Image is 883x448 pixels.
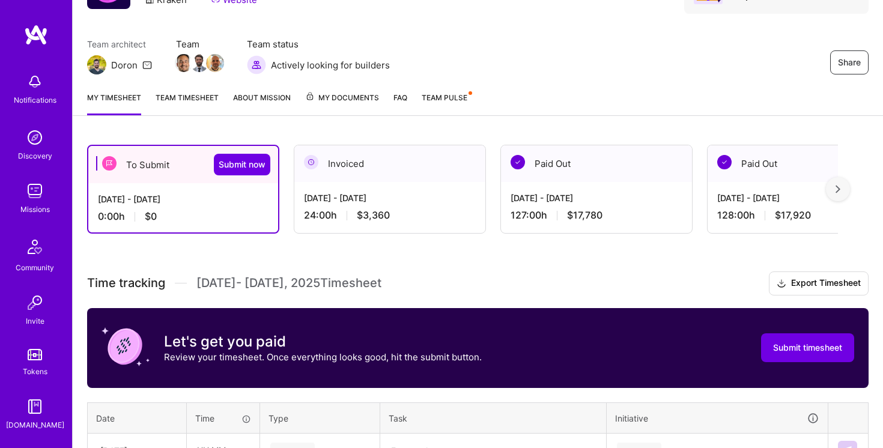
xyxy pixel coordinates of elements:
span: Team status [247,38,390,50]
img: To Submit [102,156,117,171]
div: Paid Out [501,145,692,182]
span: $17,780 [567,209,602,222]
img: Invoiced [304,155,318,169]
div: 127:00 h [511,209,682,222]
img: Community [20,232,49,261]
a: My timesheet [87,91,141,115]
div: [DATE] - [DATE] [98,193,269,205]
div: Doron [111,59,138,71]
span: $17,920 [775,209,811,222]
img: Team Member Avatar [175,54,193,72]
span: Team Pulse [422,93,467,102]
img: Paid Out [511,155,525,169]
button: Share [830,50,869,74]
th: Type [260,402,380,434]
a: FAQ [393,91,407,115]
div: Discovery [18,150,52,162]
div: Missions [20,203,50,216]
img: tokens [28,349,42,360]
span: $0 [145,210,157,223]
div: 24:00 h [304,209,476,222]
a: My Documents [305,91,379,115]
div: Invoiced [294,145,485,182]
div: Community [16,261,54,274]
div: 0:00 h [98,210,269,223]
img: right [836,185,840,193]
button: Export Timesheet [769,271,869,295]
span: Team [176,38,223,50]
img: Actively looking for builders [247,55,266,74]
div: Initiative [615,411,819,425]
p: Review your timesheet. Once everything looks good, hit the submit button. [164,351,482,363]
div: To Submit [88,146,278,183]
i: icon Mail [142,60,152,70]
div: Tokens [23,365,47,378]
img: coin [102,322,150,371]
a: Team Member Avatar [207,53,223,73]
span: Time tracking [87,276,165,291]
span: [DATE] - [DATE] , 2025 Timesheet [196,276,381,291]
div: Notifications [14,94,56,106]
div: [DOMAIN_NAME] [6,419,64,431]
img: Invite [23,291,47,315]
h3: Let's get you paid [164,333,482,351]
img: guide book [23,395,47,419]
img: bell [23,70,47,94]
button: Submit timesheet [761,333,854,362]
img: teamwork [23,179,47,203]
span: Submit timesheet [773,342,842,354]
span: Submit now [219,159,266,171]
span: My Documents [305,91,379,104]
a: Team timesheet [156,91,219,115]
a: Team Pulse [422,91,471,115]
a: Team Member Avatar [176,53,192,73]
img: Team Architect [87,55,106,74]
div: [DATE] - [DATE] [304,192,476,204]
img: Paid Out [717,155,732,169]
button: Submit now [214,154,270,175]
span: Share [838,56,861,68]
div: [DATE] - [DATE] [511,192,682,204]
div: Invite [26,315,44,327]
span: Team architect [87,38,152,50]
img: Team Member Avatar [190,54,208,72]
i: icon Download [777,277,786,290]
img: logo [24,24,48,46]
th: Date [88,402,187,434]
a: About Mission [233,91,291,115]
span: Actively looking for builders [271,59,390,71]
a: Team Member Avatar [192,53,207,73]
div: Time [195,412,251,425]
img: discovery [23,126,47,150]
img: Team Member Avatar [206,54,224,72]
th: Task [380,402,607,434]
span: $3,360 [357,209,390,222]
